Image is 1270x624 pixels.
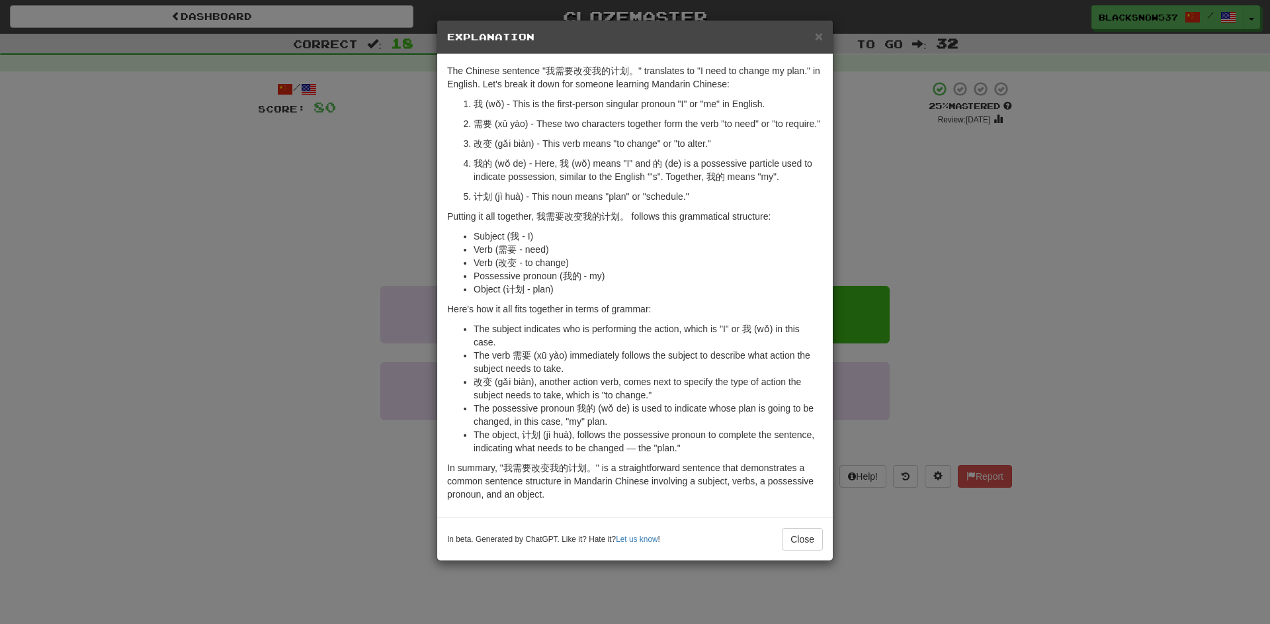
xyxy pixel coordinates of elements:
p: 我 (wǒ) - This is the first-person singular pronoun "I" or "me" in English. [474,97,823,111]
li: Object (计划 - plan) [474,283,823,296]
p: 改变 (gǎi biàn) - This verb means "to change" or "to alter." [474,137,823,150]
li: Subject (我 - I) [474,230,823,243]
h5: Explanation [447,30,823,44]
li: Possessive pronoun (我的 - my) [474,269,823,283]
p: Here's how it all fits together in terms of grammar: [447,302,823,316]
li: The subject indicates who is performing the action, which is "I" or 我 (wǒ) in this case. [474,322,823,349]
p: In summary, "我需要改变我的计划。" is a straightforward sentence that demonstrates a common sentence struct... [447,461,823,501]
li: The verb 需要 (xū yào) immediately follows the subject to describe what action the subject needs to... [474,349,823,375]
li: The possessive pronoun 我的 (wǒ de) is used to indicate whose plan is going to be changed, in this ... [474,402,823,428]
p: The Chinese sentence "我需要改变我的计划。" translates to "I need to change my plan." in English. Let's bre... [447,64,823,91]
li: Verb (需要 - need) [474,243,823,256]
a: Let us know [616,535,657,544]
p: Putting it all together, 我需要改变我的计划。 follows this grammatical structure: [447,210,823,223]
p: 计划 (jì huà) - This noun means "plan" or "schedule." [474,190,823,203]
button: Close [782,528,823,551]
span: × [815,28,823,44]
li: The object, 计划 (jì huà), follows the possessive pronoun to complete the sentence, indicating what... [474,428,823,455]
li: 改变 (gǎi biàn), another action verb, comes next to specify the type of action the subject needs to... [474,375,823,402]
p: 我的 (wǒ de) - Here, 我 (wǒ) means "I" and 的 (de) is a possessive particle used to indicate possessi... [474,157,823,183]
li: Verb (改变 - to change) [474,256,823,269]
small: In beta. Generated by ChatGPT. Like it? Hate it? ! [447,534,660,545]
button: Close [815,29,823,43]
p: 需要 (xū yào) - These two characters together form the verb "to need" or "to require." [474,117,823,130]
